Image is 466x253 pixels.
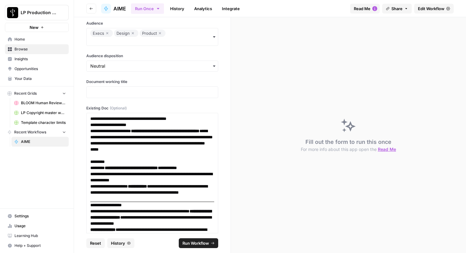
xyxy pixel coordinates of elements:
span: Edit Workflow [418,6,444,12]
label: Audience disposition [86,53,218,59]
span: Browse [14,46,66,52]
span: LP Copyright master workflow Grid [21,110,66,116]
button: Share [382,4,412,14]
button: Reset [86,238,105,248]
a: Opportunities [5,64,69,74]
a: LP Copyright master workflow Grid [11,108,69,118]
a: Your Data [5,74,69,84]
label: Audience [86,21,218,26]
a: Insights [5,54,69,64]
button: Recent Grids [5,89,69,98]
div: Execs [93,30,110,37]
a: Usage [5,221,69,231]
label: Document working title [86,79,218,85]
a: Template character limits [11,118,69,128]
button: New [5,23,69,32]
span: History [111,240,125,246]
button: Run Workflow [179,238,218,248]
span: Usage [14,223,66,229]
span: Read Me [378,147,396,152]
span: Learning Hub [14,233,66,239]
div: Product [142,30,163,37]
span: Settings [14,213,66,219]
span: Home [14,37,66,42]
button: ExecsDesignProduct [86,28,218,46]
a: Learning Hub [5,231,69,241]
a: History [166,4,188,14]
img: LP Production Workloads Logo [7,7,18,18]
a: Browse [5,44,69,54]
a: Analytics [190,4,216,14]
a: AIME [11,137,69,147]
label: Existing Doc [86,105,218,111]
button: Run Once [131,3,164,14]
button: For more info about this app open the Read Me [301,146,396,152]
span: AIME [21,139,66,144]
span: BLOOM Human Review (ver2) [21,100,66,106]
span: Reset [90,240,101,246]
button: Read Me [350,4,380,14]
span: Opportunities [14,66,66,72]
a: Edit Workflow [414,4,454,14]
a: Settings [5,211,69,221]
span: Read Me [354,6,370,12]
input: Neutral [90,63,214,69]
span: AIME [113,5,126,12]
span: Help + Support [14,243,66,248]
span: (Optional) [110,105,127,111]
span: New [30,24,39,30]
a: Integrate [218,4,243,14]
span: Run Workflow [182,240,209,246]
div: Fill out the form to run this once [301,138,396,152]
span: Recent Workflows [14,129,46,135]
span: Your Data [14,76,66,81]
a: BLOOM Human Review (ver2) [11,98,69,108]
button: History [107,238,134,248]
div: Design [116,30,136,37]
button: Workspace: LP Production Workloads [5,5,69,20]
span: LP Production Workloads [21,10,58,16]
span: Share [391,6,403,12]
span: Insights [14,56,66,62]
button: Recent Workflows [5,128,69,137]
a: Home [5,34,69,44]
a: AIME [101,4,126,14]
button: Help + Support [5,241,69,251]
span: Recent Grids [14,91,37,96]
span: Template character limits [21,120,66,125]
